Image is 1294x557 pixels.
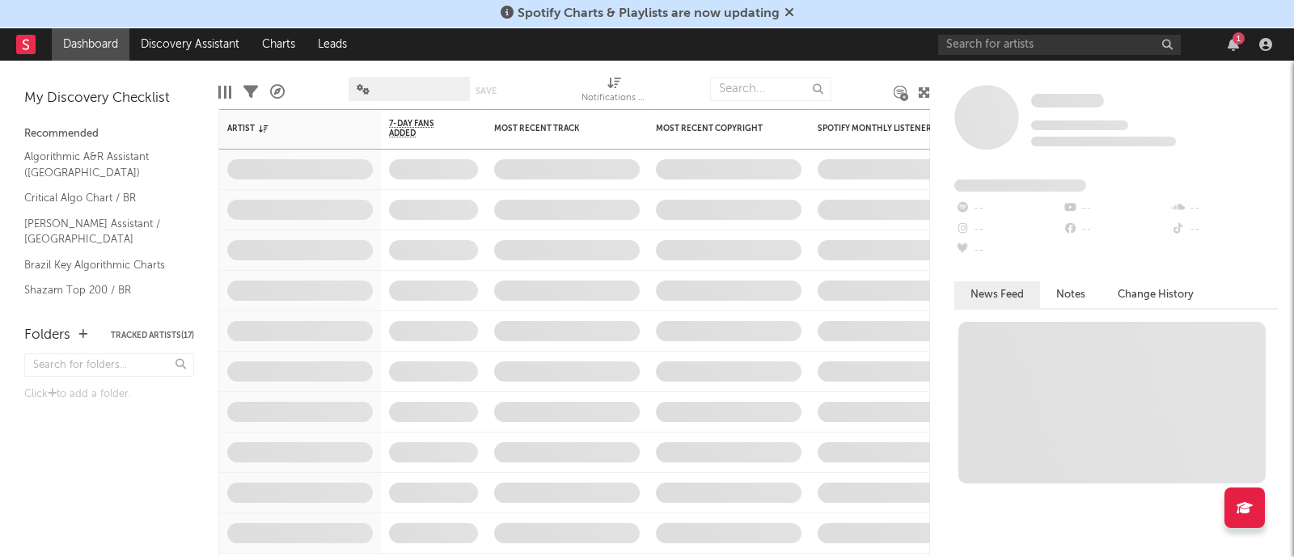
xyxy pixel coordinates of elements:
[24,281,178,299] a: Shazam Top 200 / BR
[24,353,194,377] input: Search for folders...
[1040,281,1102,308] button: Notes
[818,124,939,133] div: Spotify Monthly Listeners
[251,28,307,61] a: Charts
[1031,94,1104,108] span: Some Artist
[954,281,1040,308] button: News Feed
[24,124,194,144] div: Recommended
[243,69,258,116] div: Filters
[218,69,231,116] div: Edit Columns
[476,87,497,95] button: Save
[1031,120,1128,130] span: Tracking Since: [DATE]
[307,28,358,61] a: Leads
[24,89,194,108] div: My Discovery Checklist
[954,240,1062,261] div: --
[24,385,194,404] div: Click to add a folder.
[1228,38,1239,51] button: 1
[954,198,1062,219] div: --
[24,148,178,181] a: Algorithmic A&R Assistant ([GEOGRAPHIC_DATA])
[129,28,251,61] a: Discovery Assistant
[24,326,70,345] div: Folders
[1233,32,1245,44] div: 1
[518,7,780,20] span: Spotify Charts & Playlists are now updating
[1031,93,1104,109] a: Some Artist
[954,179,1086,192] span: Fans Added by Platform
[494,124,615,133] div: Most Recent Track
[710,77,831,101] input: Search...
[581,69,646,116] div: Notifications (Artist)
[270,69,285,116] div: A&R Pipeline
[1170,198,1278,219] div: --
[52,28,129,61] a: Dashboard
[24,256,178,274] a: Brazil Key Algorithmic Charts
[24,189,178,207] a: Critical Algo Chart / BR
[656,124,777,133] div: Most Recent Copyright
[784,7,794,20] span: Dismiss
[1062,198,1169,219] div: --
[1102,281,1210,308] button: Change History
[938,35,1181,55] input: Search for artists
[24,215,178,248] a: [PERSON_NAME] Assistant / [GEOGRAPHIC_DATA]
[389,119,454,138] span: 7-Day Fans Added
[111,331,194,340] button: Tracked Artists(17)
[1170,219,1278,240] div: --
[1031,137,1176,146] span: 0 fans last week
[227,124,349,133] div: Artist
[954,219,1062,240] div: --
[581,89,646,108] div: Notifications (Artist)
[1062,219,1169,240] div: --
